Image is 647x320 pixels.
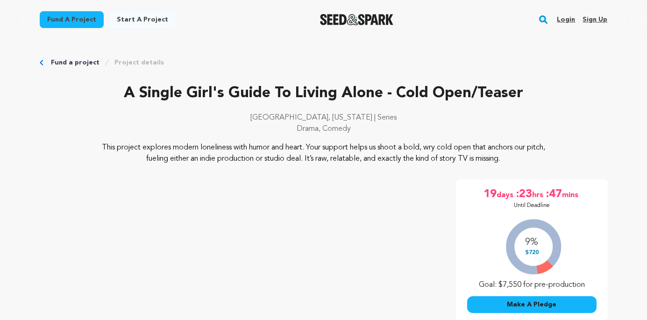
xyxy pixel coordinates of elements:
p: Until Deadline [514,202,550,209]
span: days [497,187,515,202]
button: Make A Pledge [467,296,597,313]
a: Project details [114,58,164,67]
a: Login [557,12,575,27]
p: A Single Girl's Guide To Living Alone - Cold Open/Teaser [40,82,608,105]
a: Start a project [109,11,176,28]
a: Sign up [583,12,607,27]
div: Breadcrumb [40,58,608,67]
img: Seed&Spark Logo Dark Mode [320,14,393,25]
span: :47 [545,187,562,202]
a: Seed&Spark Homepage [320,14,393,25]
span: 19 [483,187,497,202]
span: :23 [515,187,532,202]
p: Drama, Comedy [40,123,608,135]
p: This project explores modern loneliness with humor and heart. Your support helps us shoot a bold,... [96,142,551,164]
p: [GEOGRAPHIC_DATA], [US_STATE] | Series [40,112,608,123]
span: hrs [532,187,545,202]
a: Fund a project [40,11,104,28]
span: mins [562,187,580,202]
a: Fund a project [51,58,100,67]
